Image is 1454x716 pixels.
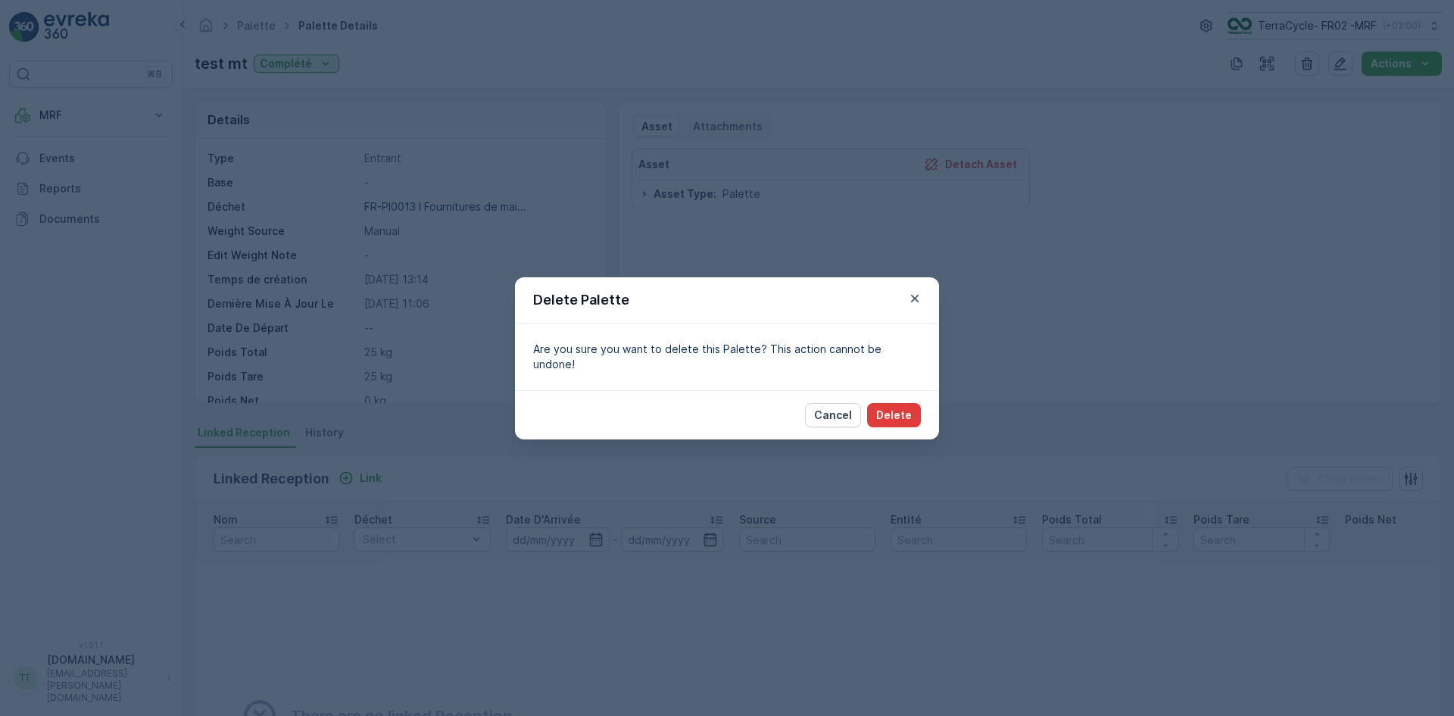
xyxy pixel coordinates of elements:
button: Cancel [805,403,861,427]
p: Cancel [814,408,852,423]
p: Delete Palette [533,289,629,311]
p: Are you sure you want to delete this Palette? This action cannot be undone! [533,342,921,372]
p: Delete [876,408,912,423]
button: Delete [867,403,921,427]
